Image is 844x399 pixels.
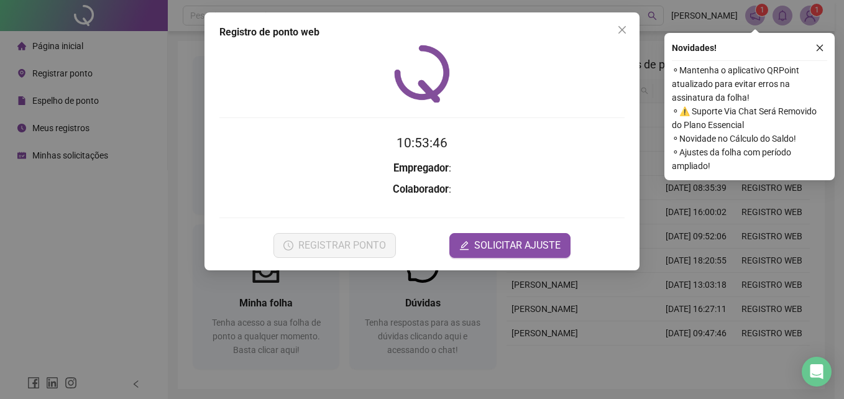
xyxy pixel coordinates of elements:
[219,181,625,198] h3: :
[393,183,449,195] strong: Colaborador
[219,25,625,40] div: Registro de ponto web
[802,357,832,387] div: Open Intercom Messenger
[459,241,469,250] span: edit
[219,160,625,177] h3: :
[474,238,561,253] span: SOLICITAR AJUSTE
[397,135,447,150] time: 10:53:46
[273,233,396,258] button: REGISTRAR PONTO
[394,45,450,103] img: QRPoint
[617,25,627,35] span: close
[612,20,632,40] button: Close
[672,104,827,132] span: ⚬ ⚠️ Suporte Via Chat Será Removido do Plano Essencial
[449,233,571,258] button: editSOLICITAR AJUSTE
[672,145,827,173] span: ⚬ Ajustes da folha com período ampliado!
[672,132,827,145] span: ⚬ Novidade no Cálculo do Saldo!
[815,44,824,52] span: close
[393,162,449,174] strong: Empregador
[672,41,717,55] span: Novidades !
[672,63,827,104] span: ⚬ Mantenha o aplicativo QRPoint atualizado para evitar erros na assinatura da folha!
